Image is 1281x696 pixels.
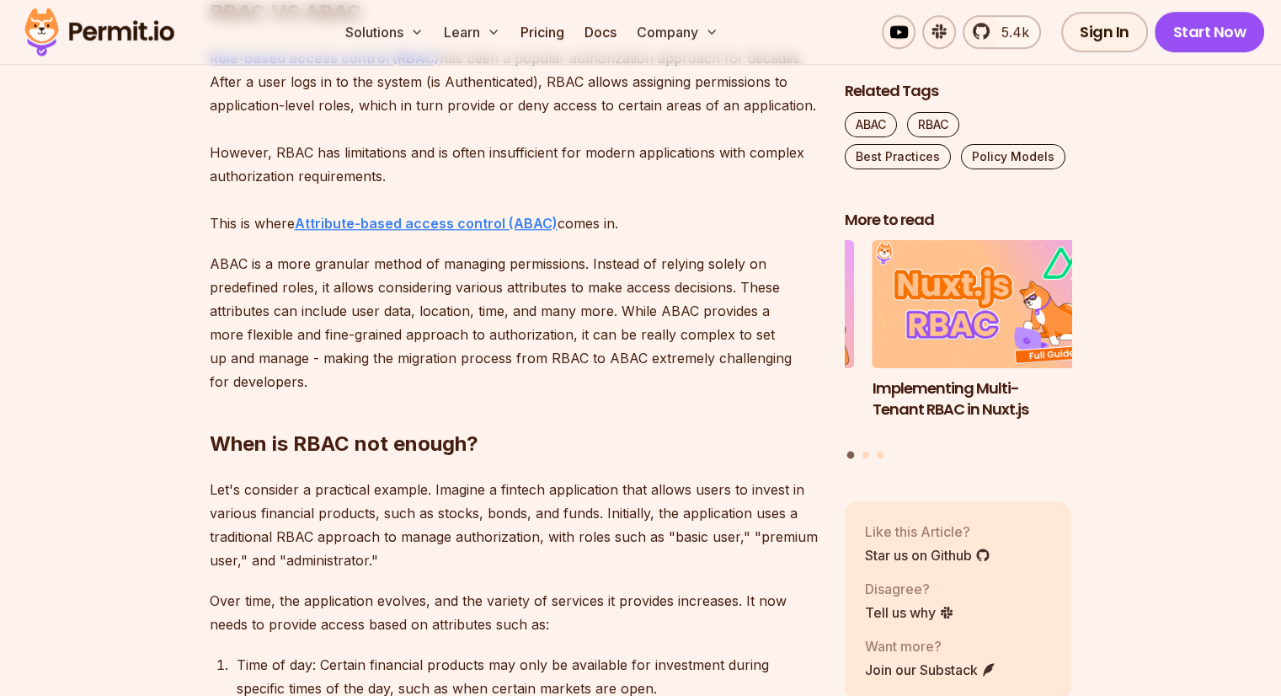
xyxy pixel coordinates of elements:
a: Best Practices [845,144,951,169]
img: Permit logo [17,3,182,61]
h2: Related Tags [845,81,1072,102]
p: Like this Article? [865,522,990,542]
li: 1 of 3 [873,241,1100,442]
a: Start Now [1155,12,1265,52]
button: Company [630,15,725,49]
a: Docs [578,15,623,49]
a: Star us on Github [865,545,990,565]
h3: Implementing Multi-Tenant RBAC in Nuxt.js [873,378,1100,420]
a: Tell us why [865,602,954,623]
span: 5.4k [991,22,1029,42]
h2: More to read [845,210,1072,231]
button: Solutions [339,15,430,49]
p: Want more? [865,636,996,656]
a: Policy Models [961,144,1065,169]
li: 3 of 3 [627,241,854,442]
img: Implementing Multi-Tenant RBAC in Nuxt.js [873,241,1100,369]
button: Go to slide 2 [862,452,869,458]
a: Implementing Multi-Tenant RBAC in Nuxt.jsImplementing Multi-Tenant RBAC in Nuxt.js [873,241,1100,442]
a: ABAC [845,112,897,137]
h3: How to Use JWTs for Authorization: Best Practices and Common Mistakes [627,378,854,441]
p: has been a popular authorization approach for decades. After a user logs in to the system (is Aut... [210,46,818,235]
h2: When is RBAC not enough? [210,363,818,458]
a: Pricing [514,15,571,49]
p: Over time, the application evolves, and the variety of services it provides increases. It now nee... [210,589,818,636]
a: Role-based access control (RBAC) [210,50,440,67]
p: ABAC is a more granular method of managing permissions. Instead of relying solely on predefined r... [210,252,818,394]
div: Posts [845,241,1072,462]
p: Disagree? [865,579,954,599]
button: Go to slide 3 [877,452,883,458]
button: Go to slide 1 [847,452,855,459]
p: Let's consider a practical example. Imagine a fintech application that allows users to invest in ... [210,478,818,572]
a: Join our Substack [865,660,996,680]
a: RBAC [907,112,959,137]
img: How to Use JWTs for Authorization: Best Practices and Common Mistakes [627,241,854,369]
a: 5.4k [963,15,1041,49]
button: Learn [437,15,507,49]
a: Sign In [1061,12,1148,52]
a: Attribute-based access control (ABAC) [295,215,558,232]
